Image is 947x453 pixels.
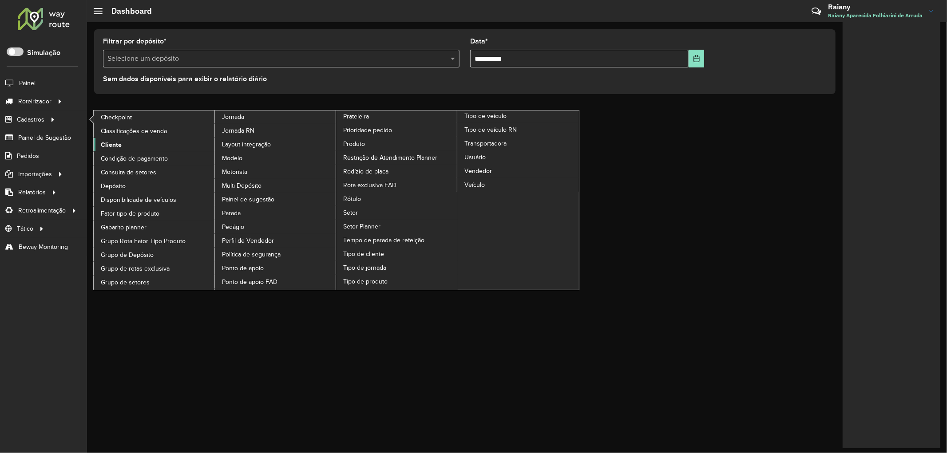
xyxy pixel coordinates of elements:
a: Usuário [457,150,579,164]
span: Restrição de Atendimento Planner [343,153,437,162]
a: Ponto de apoio [215,261,337,275]
a: Fator tipo de produto [94,207,215,220]
a: Setor [336,206,458,219]
span: Tipo de veículo RN [464,125,517,134]
span: Usuário [464,153,486,162]
h2: Dashboard [103,6,152,16]
a: Grupo de Depósito [94,248,215,261]
span: Disponibilidade de veículos [101,195,176,205]
a: Pedágio [215,220,337,233]
a: Veículo [457,178,579,191]
span: Painel de Sugestão [18,133,71,142]
a: Parada [215,206,337,220]
span: Multi Depósito [222,181,262,190]
span: Painel [19,79,36,88]
h3: Raiany [828,3,923,11]
span: Rótulo [343,194,361,204]
a: Jornada [94,110,337,290]
span: Painel de sugestão [222,195,274,204]
a: Rota exclusiva FAD [336,178,458,192]
span: Cliente [101,140,122,150]
span: Depósito [101,181,126,191]
a: Produto [336,137,458,150]
a: Condição de pagamento [94,152,215,165]
span: Grupo de setores [101,278,150,287]
a: Contato Rápido [807,2,826,21]
span: Jornada RN [222,126,254,135]
span: Raiany Aparecida Folhiarini de Arruda [828,12,923,20]
a: Layout integração [215,138,337,151]
a: Grupo de setores [94,276,215,289]
span: Roteirizador [18,97,52,106]
a: Prateleira [215,110,458,290]
span: Prateleira [343,112,369,121]
span: Cadastros [17,115,44,124]
a: Perfil de Vendedor [215,234,337,247]
span: Tempo de parada de refeição [343,236,424,245]
span: Pedágio [222,222,244,232]
a: Setor Planner [336,220,458,233]
a: Modelo [215,151,337,165]
span: Tipo de cliente [343,249,384,259]
label: Sem dados disponíveis para exibir o relatório diário [103,74,267,84]
span: Tipo de veículo [464,111,507,121]
a: Painel de sugestão [215,193,337,206]
a: Motorista [215,165,337,178]
span: Retroalimentação [18,206,66,215]
span: Ponto de apoio FAD [222,277,277,287]
span: Parada [222,209,241,218]
span: Condição de pagamento [101,154,168,163]
a: Grupo Rota Fator Tipo Produto [94,234,215,248]
span: Classificações de venda [101,126,167,136]
span: Vendedor [464,166,492,176]
a: Ponto de apoio FAD [215,275,337,288]
span: Ponto de apoio [222,264,264,273]
a: Restrição de Atendimento Planner [336,151,458,164]
a: Multi Depósito [215,179,337,192]
span: Layout integração [222,140,271,149]
span: Tipo de produto [343,277,388,286]
a: Tipo de veículo RN [457,123,579,136]
a: Gabarito planner [94,221,215,234]
span: Importações [18,169,52,179]
span: Transportadora [464,139,507,148]
span: Produto [343,139,365,149]
a: Tipo de produto [336,275,458,288]
span: Relatórios [18,188,46,197]
a: Tipo de cliente [336,247,458,260]
a: Cliente [94,138,215,151]
span: Rota exclusiva FAD [343,181,396,190]
span: Beway Monitoring [19,242,68,252]
span: Veículo [464,180,485,189]
a: Rodízio de placa [336,165,458,178]
label: Simulação [27,47,60,58]
a: Tipo de veículo [336,110,579,290]
span: Jornada [222,112,244,122]
a: Jornada RN [215,124,337,137]
span: Pedidos [17,151,39,161]
a: Tipo de jornada [336,261,458,274]
span: Setor [343,208,358,217]
a: Classificações de venda [94,124,215,138]
a: Depósito [94,179,215,193]
a: Tempo de parada de refeição [336,233,458,247]
span: Modelo [222,154,242,163]
span: Rodízio de placa [343,167,388,176]
span: Tipo de jornada [343,263,386,272]
button: Choose Date [689,50,704,67]
a: Disponibilidade de veículos [94,193,215,206]
span: Perfil de Vendedor [222,236,274,245]
span: Política de segurança [222,250,281,259]
span: Gabarito planner [101,223,147,232]
a: Consulta de setores [94,165,215,179]
span: Setor Planner [343,222,380,231]
span: Tático [17,224,33,233]
a: Vendedor [457,164,579,177]
span: Fator tipo de produto [101,209,159,218]
span: Grupo Rota Fator Tipo Produto [101,236,186,246]
span: Grupo de Depósito [101,250,154,260]
span: Prioridade pedido [343,126,392,135]
label: Data [470,36,488,47]
span: Checkpoint [101,113,132,122]
a: Rótulo [336,192,458,205]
